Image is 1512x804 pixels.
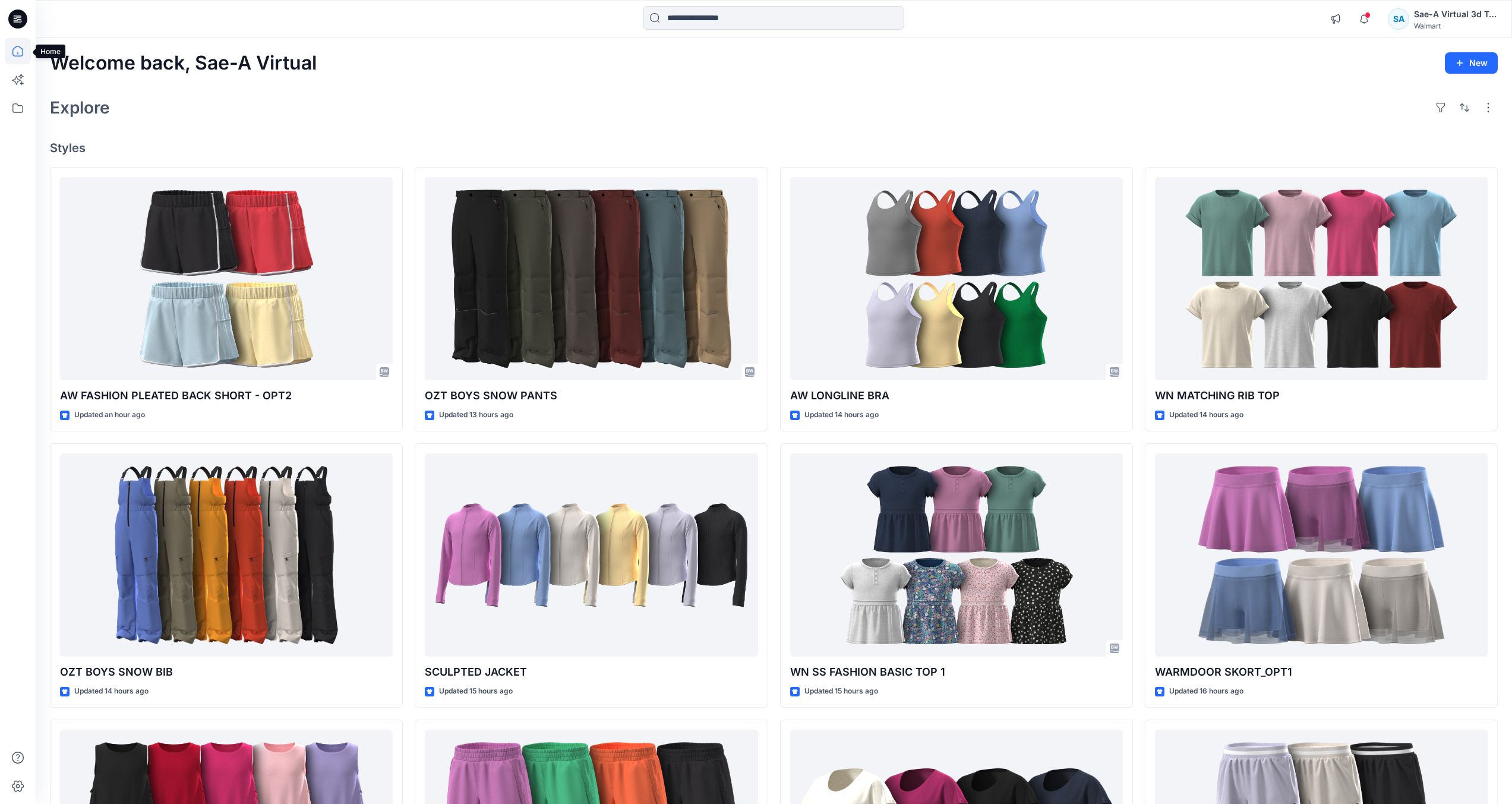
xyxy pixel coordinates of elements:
a: AW LONGLINE BRA [790,177,1123,381]
p: Updated an hour ago [74,409,145,421]
p: Updated 15 hours ago [439,685,513,698]
p: OZT BOYS SNOW PANTS [425,387,757,404]
p: Updated 13 hours ago [439,409,513,421]
div: Sae-A Virtual 3d Team [1414,7,1497,21]
div: SA [1388,8,1409,30]
a: AW FASHION PLEATED BACK SHORT - OPT2 [60,177,393,381]
a: WARMDOOR SKORT_OPT1 [1155,453,1488,657]
div: Walmart [1414,21,1497,30]
h2: Explore [50,98,110,117]
p: AW LONGLINE BRA [790,387,1123,404]
h4: Styles [50,141,1498,155]
p: Updated 15 hours ago [804,685,878,698]
p: OZT BOYS SNOW BIB [60,664,393,680]
a: SCULPTED JACKET [425,453,757,657]
p: Updated 14 hours ago [804,409,879,421]
p: WN MATCHING RIB TOP [1155,387,1488,404]
h2: Welcome back, Sae-A Virtual [50,52,317,74]
button: New [1445,52,1498,74]
a: OZT BOYS SNOW PANTS [425,177,757,381]
p: Updated 16 hours ago [1169,685,1243,698]
p: AW FASHION PLEATED BACK SHORT - OPT2 [60,387,393,404]
p: SCULPTED JACKET [425,664,757,680]
p: WARMDOOR SKORT_OPT1 [1155,664,1488,680]
a: OZT BOYS SNOW BIB [60,453,393,657]
p: WN SS FASHION BASIC TOP 1 [790,664,1123,680]
a: WN SS FASHION BASIC TOP 1 [790,453,1123,657]
a: WN MATCHING RIB TOP [1155,177,1488,381]
p: Updated 14 hours ago [74,685,149,698]
p: Updated 14 hours ago [1169,409,1243,421]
